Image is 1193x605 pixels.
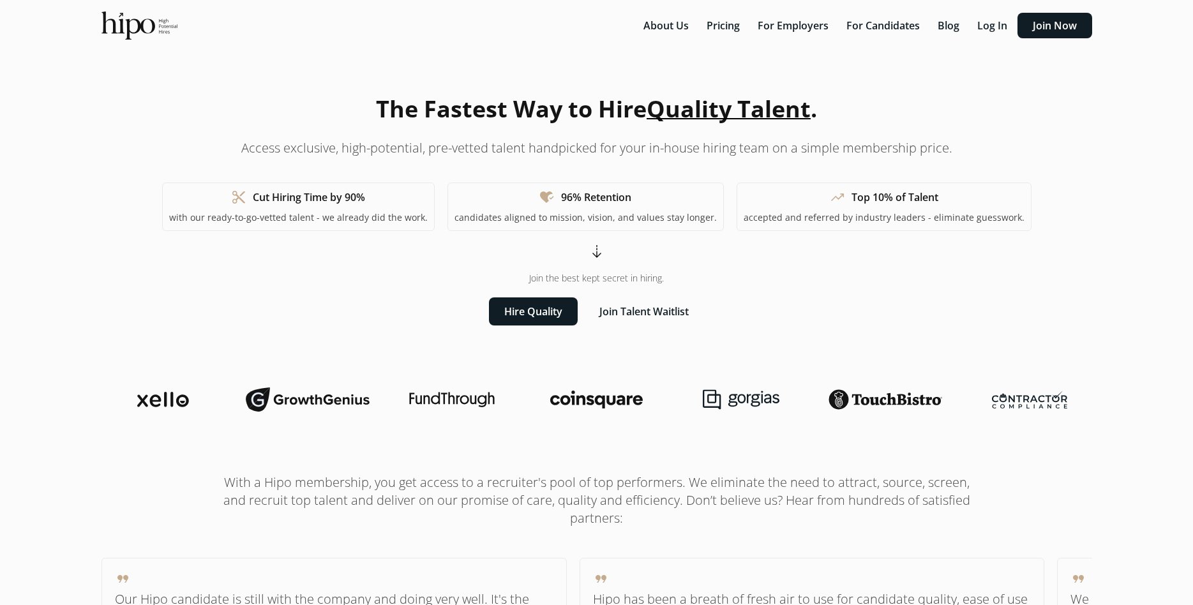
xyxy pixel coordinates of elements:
img: contractor-compliance-logo [992,391,1067,408]
a: Join Now [1017,19,1092,33]
button: Pricing [699,13,747,38]
img: xello-logo [137,392,189,407]
span: arrow_cool_down [589,244,604,259]
img: coinsquare-logo [550,391,642,408]
a: For Employers [750,19,839,33]
h1: Cut Hiring Time by 90% [253,190,365,205]
h1: 96% Retention [561,190,631,205]
a: About Us [636,19,699,33]
a: Log In [970,19,1017,33]
span: Join the best kept secret in hiring. [529,272,664,285]
p: accepted and referred by industry leaders - eliminate guesswork. [744,211,1024,224]
img: growthgenius-logo [246,387,370,412]
img: touchbistro-logo [829,389,942,410]
p: Access exclusive, high-potential, pre-vetted talent handpicked for your in-house hiring team on a... [241,139,952,157]
button: For Employers [750,13,836,38]
button: Join Now [1017,13,1092,38]
a: Blog [930,19,970,33]
h1: The Fastest Way to Hire . [376,92,817,126]
img: fundthrough-logo [409,392,495,407]
h1: With a Hipo membership, you get access to a recruiter's pool of top performers. We eliminate the ... [214,474,980,527]
img: gorgias-logo [703,389,779,410]
a: Pricing [699,19,750,33]
a: For Candidates [839,19,930,33]
button: About Us [636,13,696,38]
span: format_quote [592,571,608,586]
h1: Top 10% of Talent [852,190,938,205]
button: Join Talent Waitlist [584,297,704,325]
span: format_quote [1070,571,1086,586]
span: format_quote [115,571,130,586]
p: candidates aligned to mission, vision, and values stay longer. [454,211,717,224]
button: Blog [930,13,967,38]
p: with our ready-to-go-vetted talent - we already did the work. [169,211,428,224]
button: Log In [970,13,1015,38]
button: For Candidates [839,13,927,38]
span: trending_up [830,190,845,205]
img: official-logo [101,11,177,40]
button: Hire Quality [489,297,578,325]
span: content_cut [231,190,246,205]
span: Quality Talent [647,93,811,124]
span: heart_check [539,190,555,205]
